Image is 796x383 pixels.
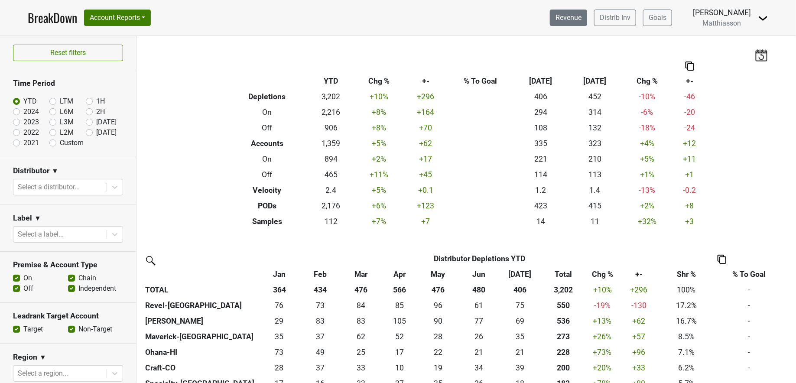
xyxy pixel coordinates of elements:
[713,282,785,298] td: -
[458,266,500,282] th: Jun: activate to sort column ascending
[60,107,74,117] label: L6M
[418,313,459,329] td: 89.999
[404,73,447,89] th: +-
[514,151,568,167] td: 221
[308,73,354,89] th: YTD
[461,315,497,327] div: 77
[96,107,105,117] label: 2H
[586,360,618,376] td: +20 %
[758,13,768,23] img: Dropdown Menu
[418,360,459,376] td: 19
[300,329,341,344] td: 36.748
[568,214,622,229] td: 11
[143,344,259,360] th: Ohana-HI
[418,282,459,298] th: 476
[84,10,151,26] button: Account Reports
[354,182,404,198] td: +5 %
[622,151,673,167] td: +5 %
[384,331,416,342] div: 52
[500,360,541,376] td: 39.335
[404,198,447,214] td: +123
[419,331,456,342] div: 28
[259,282,300,298] th: 364
[96,96,105,107] label: 1H
[382,329,418,344] td: 51.669
[341,360,382,376] td: 32.5
[621,300,657,311] div: -130
[673,167,707,182] td: +1
[343,300,380,311] div: 84
[143,253,157,267] img: filter
[354,136,404,151] td: +5 %
[143,329,259,344] th: Maverick-[GEOGRAPHIC_DATA]
[226,167,308,182] th: Off
[23,324,43,334] label: Target
[458,313,500,329] td: 76.582
[713,313,785,329] td: -
[543,362,585,373] div: 200
[78,273,96,283] label: Chain
[514,182,568,198] td: 1.2
[13,353,37,362] h3: Region
[673,136,707,151] td: +12
[404,151,447,167] td: +17
[660,329,713,344] td: 8.5%
[673,198,707,214] td: +8
[60,96,73,107] label: LTM
[226,182,308,198] th: Velocity
[60,117,74,127] label: L3M
[404,136,447,151] td: +62
[568,182,622,198] td: 1.4
[308,120,354,136] td: 906
[673,73,707,89] th: +-
[755,49,768,61] img: last_updated_date
[384,362,416,373] div: 10
[382,298,418,313] td: 85.167
[643,10,672,26] a: Goals
[586,329,618,344] td: +26 %
[302,300,339,311] div: 73
[622,104,673,120] td: -6 %
[261,315,298,327] div: 29
[703,19,741,27] span: Matthiasson
[384,315,416,327] div: 105
[259,313,300,329] td: 29.002
[302,315,339,327] div: 83
[540,282,586,298] th: 3,202
[568,104,622,120] td: 314
[300,298,341,313] td: 72.75
[713,360,785,376] td: -
[13,79,123,88] h3: Time Period
[354,198,404,214] td: +6 %
[568,89,622,104] td: 452
[143,266,259,282] th: &nbsp;: activate to sort column ascending
[568,151,622,167] td: 210
[586,344,618,360] td: +73 %
[60,127,74,138] label: L2M
[593,286,612,294] span: +10%
[419,347,456,358] div: 22
[259,266,300,282] th: Jan: activate to sort column ascending
[718,255,726,264] img: Copy to clipboard
[404,167,447,182] td: +45
[458,282,500,298] th: 480
[78,324,112,334] label: Non-Target
[261,300,298,311] div: 76
[568,167,622,182] td: 113
[13,260,123,269] h3: Premise & Account Type
[341,282,382,298] th: 476
[302,331,339,342] div: 37
[713,266,785,282] th: % To Goal: activate to sort column ascending
[404,104,447,120] td: +164
[23,117,39,127] label: 2023
[543,331,585,342] div: 273
[501,347,538,358] div: 21
[382,344,418,360] td: 16.92
[630,286,648,294] span: +296
[660,282,713,298] td: 100%
[660,344,713,360] td: 7.1%
[226,151,308,167] th: On
[143,298,259,313] th: Revel-[GEOGRAPHIC_DATA]
[622,214,673,229] td: +32 %
[308,182,354,198] td: 2.4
